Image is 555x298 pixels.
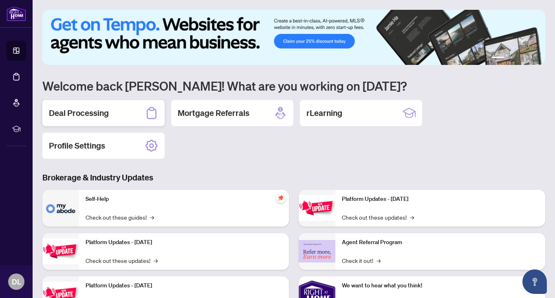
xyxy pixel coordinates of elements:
img: Platform Updates - June 23, 2025 [299,195,335,221]
span: → [377,256,381,265]
button: 4 [521,57,524,60]
h1: Welcome back [PERSON_NAME]! What are you working on [DATE]? [42,78,545,93]
h2: Mortgage Referrals [178,107,249,119]
img: Platform Updates - September 16, 2025 [42,238,79,264]
a: Check out these updates!→ [86,256,158,265]
img: logo [7,6,26,21]
img: Agent Referral Program [299,240,335,262]
a: Check it out!→ [342,256,381,265]
button: Open asap [522,269,547,294]
a: Check out these updates!→ [342,213,414,222]
p: Agent Referral Program [342,238,539,247]
p: Platform Updates - [DATE] [86,281,282,290]
h2: rLearning [306,107,342,119]
h3: Brokerage & Industry Updates [42,172,545,183]
img: Slide 0 [42,10,545,65]
p: We want to hear what you think! [342,281,539,290]
button: 2 [508,57,511,60]
span: → [154,256,158,265]
h2: Deal Processing [49,107,109,119]
span: pushpin [276,193,286,203]
a: Check out these guides!→ [86,213,154,222]
span: → [150,213,154,222]
button: 1 [491,57,504,60]
h2: Profile Settings [49,140,105,151]
p: Platform Updates - [DATE] [342,195,539,204]
button: 3 [514,57,518,60]
img: Self-Help [42,190,79,227]
button: 5 [527,57,531,60]
span: DL [12,276,21,287]
p: Platform Updates - [DATE] [86,238,282,247]
p: Self-Help [86,195,282,204]
span: → [410,213,414,222]
button: 6 [534,57,537,60]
